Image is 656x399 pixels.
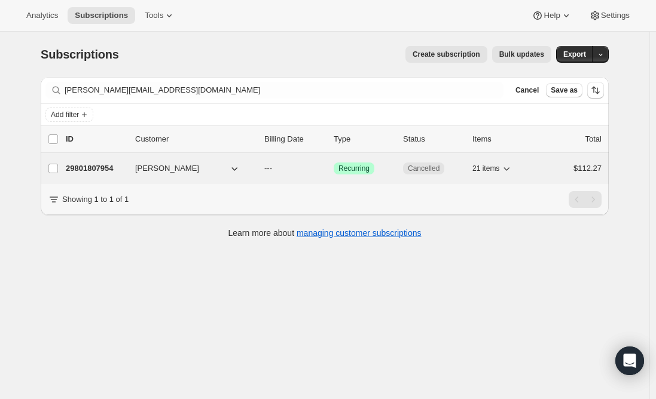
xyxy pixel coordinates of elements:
[19,7,65,24] button: Analytics
[66,160,602,177] div: 29801807954[PERSON_NAME]---SuccessRecurringCancelled21 items$112.27
[45,108,93,122] button: Add filter
[582,7,637,24] button: Settings
[524,7,579,24] button: Help
[563,50,586,59] span: Export
[515,85,539,95] span: Cancel
[472,164,499,173] span: 21 items
[75,11,128,20] span: Subscriptions
[546,83,582,97] button: Save as
[551,85,578,95] span: Save as
[145,11,163,20] span: Tools
[601,11,630,20] span: Settings
[405,46,487,63] button: Create subscription
[66,133,602,145] div: IDCustomerBilling DateTypeStatusItemsTotal
[41,48,119,61] span: Subscriptions
[556,46,593,63] button: Export
[264,133,324,145] p: Billing Date
[62,194,129,205] p: Showing 1 to 1 of 1
[403,133,463,145] p: Status
[499,50,544,59] span: Bulk updates
[472,133,532,145] div: Items
[615,346,644,375] div: Open Intercom Messenger
[65,82,504,99] input: Filter subscribers
[66,162,126,174] p: 29801807954
[413,50,480,59] span: Create subscription
[228,227,422,239] p: Learn more about
[585,133,602,145] p: Total
[264,164,272,173] span: ---
[573,164,602,173] span: $112.27
[544,11,560,20] span: Help
[135,133,255,145] p: Customer
[135,162,199,174] span: [PERSON_NAME]
[334,133,393,145] div: Type
[587,82,604,99] button: Sort the results
[338,164,370,173] span: Recurring
[511,83,544,97] button: Cancel
[26,11,58,20] span: Analytics
[68,7,135,24] button: Subscriptions
[297,228,422,238] a: managing customer subscriptions
[66,133,126,145] p: ID
[128,159,248,178] button: [PERSON_NAME]
[569,191,602,208] nav: Pagination
[408,164,440,173] span: Cancelled
[492,46,551,63] button: Bulk updates
[51,110,79,119] span: Add filter
[472,160,512,177] button: 21 items
[138,7,182,24] button: Tools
